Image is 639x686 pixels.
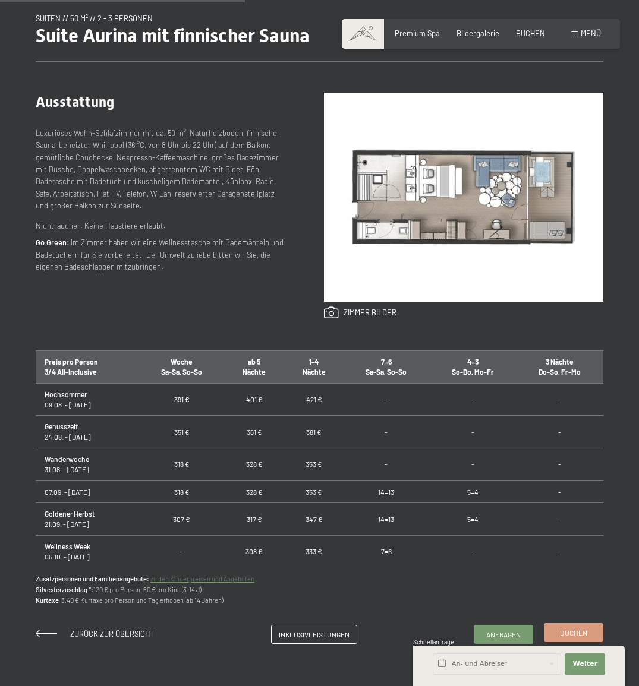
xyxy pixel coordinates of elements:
td: 328 € [225,448,284,480]
td: - [516,448,603,480]
td: 328 € [225,480,284,503]
td: - [516,535,603,568]
strong: Go Green [36,238,67,247]
strong: Goldener Herbst [45,510,95,518]
td: 333 € [284,535,344,568]
td: 05.10. - [DATE] [36,535,139,568]
strong: Kurtaxe: [36,596,61,604]
td: 401 € [225,383,284,416]
td: - [344,448,429,480]
strong: Silvesterzuschlag *: [36,586,93,593]
span: Weiter [572,659,597,669]
td: - [516,503,603,536]
a: Zurück zur Übersicht [36,629,154,638]
td: - [429,448,517,480]
td: 31.08. - [DATE] [36,448,139,480]
td: - [429,535,517,568]
strong: Wellness Week [45,542,90,551]
a: zu den Kinderpreisen und Angeboten [150,575,254,583]
span: Zurück zur Übersicht [70,629,154,638]
span: Ausstattung [36,94,114,110]
td: 07.09. - [DATE] [36,480,139,503]
button: Weiter [565,653,605,675]
span: Inklusivleistungen [279,630,350,640]
td: - [344,383,429,416]
th: Woche Sa-Sa, So-So [139,351,225,384]
span: Anfragen [486,630,521,640]
strong: Zusatzpersonen und Familienangebote: [36,575,149,583]
td: 347 € [284,503,344,536]
a: Bildergalerie [457,29,499,38]
span: Schnellanfrage [413,638,454,646]
strong: Hochsommer [45,390,87,399]
strong: Wanderwoche [45,455,89,463]
td: 14=13 [344,503,429,536]
th: 1-4 Nächte [284,351,344,384]
td: - [516,480,603,503]
p: : Im Zimmer haben wir eine Wellnesstasche mit Bademänteln und Badetüchern für Sie vorbereitet. De... [36,236,286,273]
span: Suiten // 50 m² // 2 - 3 Personen [36,14,153,23]
td: 318 € [139,480,225,503]
td: 361 € [225,416,284,448]
td: 307 € [139,503,225,536]
a: Premium Spa [395,29,440,38]
td: 353 € [284,448,344,480]
span: Menü [581,29,601,38]
p: 120 € pro Person, 60 € pro Kind (3-14 J) 3,40 € Kurtaxe pro Person und Tag erhoben (ab 14 Jahren) [36,574,603,606]
td: 308 € [225,535,284,568]
td: - [516,416,603,448]
td: - [516,383,603,416]
th: Preis pro Person 3/4 All-Inclusive [36,351,139,384]
td: 14=13 [344,480,429,503]
td: 351 € [139,416,225,448]
td: - [429,383,517,416]
th: 7=6 Sa-Sa, So-So [344,351,429,384]
td: 353 € [284,480,344,503]
td: 391 € [139,383,225,416]
a: BUCHEN [516,29,545,38]
span: Buchen [560,628,587,638]
a: Buchen [544,624,603,641]
td: 5=4 [429,503,517,536]
p: Nichtraucher. Keine Haustiere erlaubt. [36,220,286,232]
td: - [344,416,429,448]
a: Inklusivleistungen [272,625,357,643]
img: Suite Aurina mit finnischer Sauna [324,93,603,302]
td: 7=6 [344,535,429,568]
strong: Genusszeit [45,422,78,431]
td: 5=4 [429,480,517,503]
td: 381 € [284,416,344,448]
td: 24.08. - [DATE] [36,416,139,448]
a: Anfragen [474,625,533,643]
span: Suite Aurina mit finnischer Sauna [36,24,310,47]
td: 421 € [284,383,344,416]
th: ab 5 Nächte [225,351,284,384]
td: - [139,535,225,568]
td: 21.09. - [DATE] [36,503,139,536]
th: 3 Nächte Do-So, Fr-Mo [516,351,603,384]
th: 4=3 So-Do, Mo-Fr [429,351,517,384]
td: - [429,416,517,448]
td: 317 € [225,503,284,536]
p: Luxuriöses Wohn-Schlafzimmer mit ca. 50 m², Naturholzboden, finnische Sauna, beheizter Whirlpool ... [36,127,286,212]
td: 09.08. - [DATE] [36,383,139,416]
td: 318 € [139,448,225,480]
